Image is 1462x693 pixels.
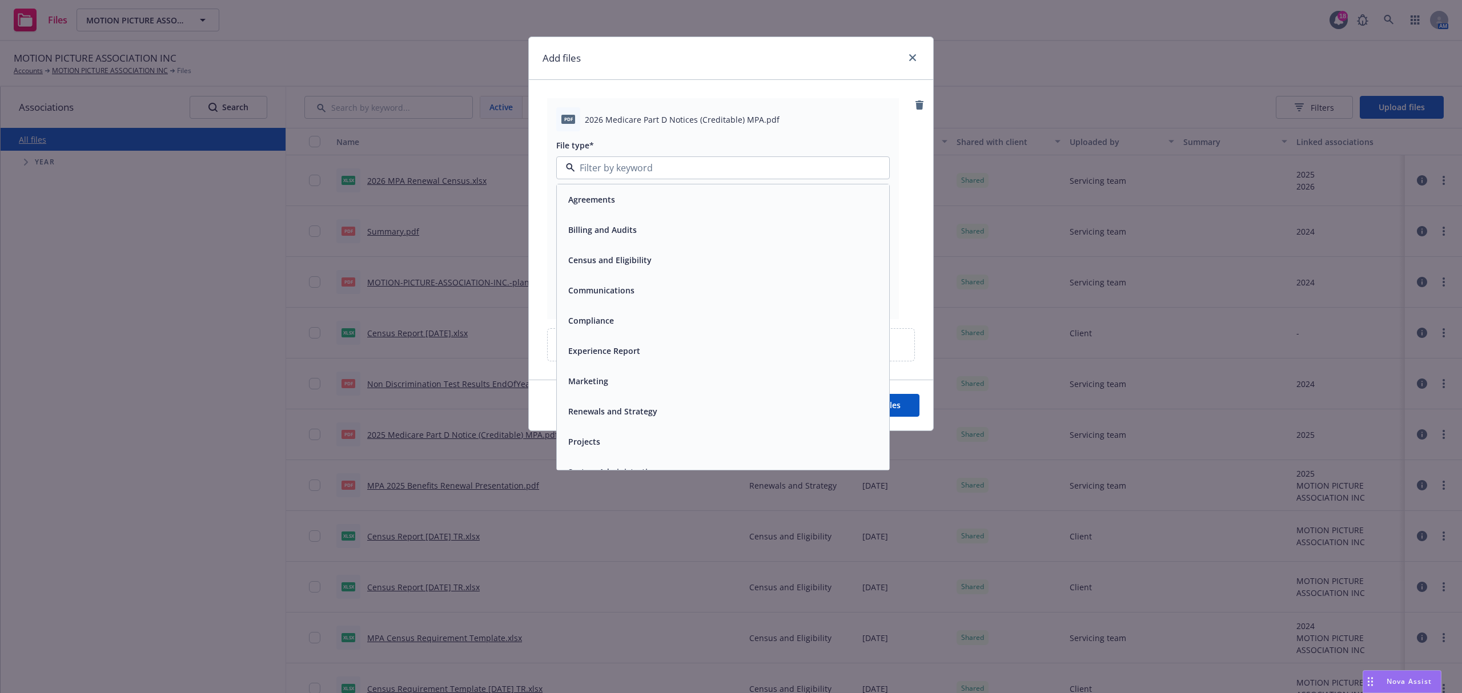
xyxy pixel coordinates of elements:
button: Billing and Audits [568,224,637,236]
button: Compliance [568,315,614,327]
div: Upload new files [547,328,915,361]
span: File type* [556,140,594,151]
div: Drag to move [1363,671,1377,692]
button: Experience Report [568,345,640,357]
button: Renewals and Strategy [568,405,657,417]
h1: Add files [543,51,581,66]
button: Communications [568,284,634,296]
input: Filter by keyword [575,161,866,175]
a: remove [913,98,926,112]
button: Marketing [568,375,608,387]
button: Census and Eligibility [568,254,652,266]
span: pdf [561,115,575,123]
button: Nova Assist [1363,670,1441,693]
span: Nova Assist [1387,676,1432,686]
button: System Administration [568,466,658,478]
button: Projects [568,436,600,448]
span: 2026 Medicare Part D Notices (Creditable) MPA.pdf [585,114,780,126]
button: Agreements [568,194,615,206]
a: close [906,51,919,65]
